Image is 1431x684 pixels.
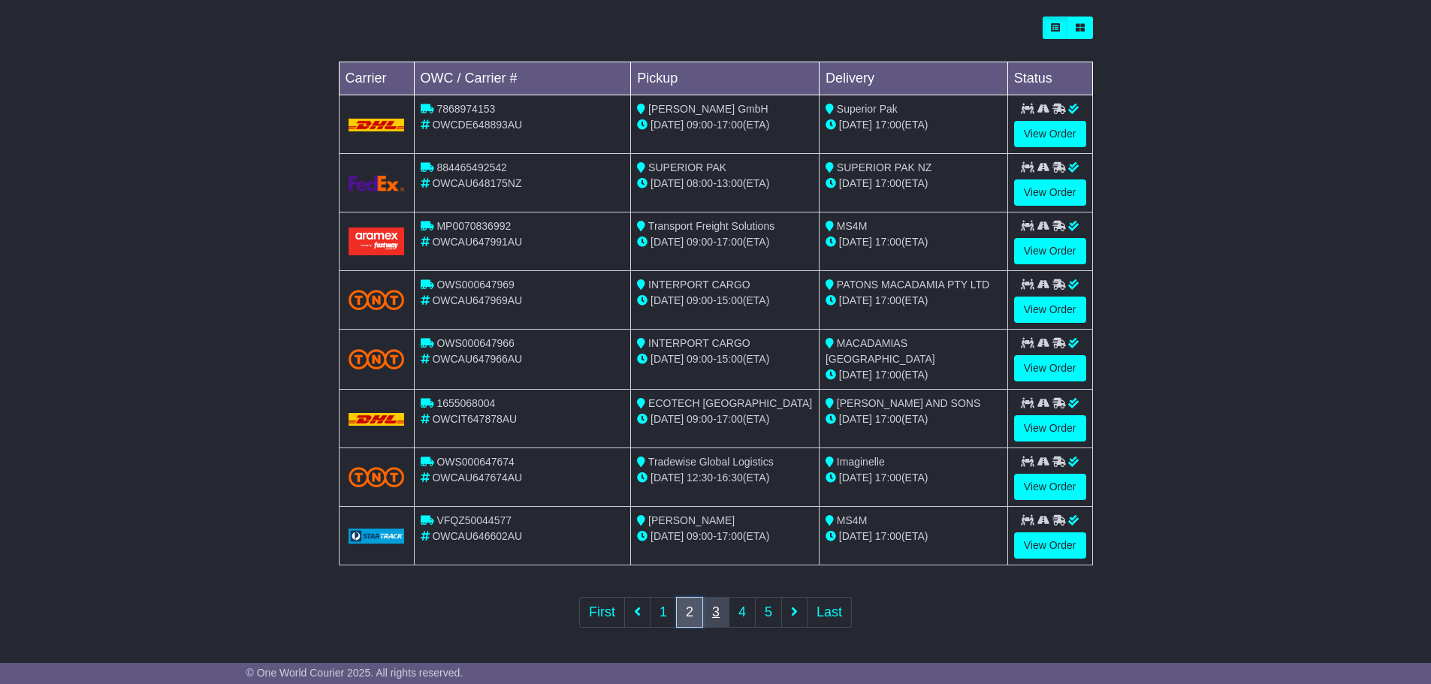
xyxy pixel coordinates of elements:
span: OWS000647966 [436,337,515,349]
span: [DATE] [839,119,872,131]
span: PATONS MACADAMIA PTY LTD [837,279,989,291]
span: 17:00 [875,294,901,306]
span: OWCIT647878AU [432,413,517,425]
span: 17:00 [875,530,901,542]
a: View Order [1014,415,1086,441]
span: [DATE] [839,294,872,306]
span: [DATE] [651,294,684,306]
img: DHL.png [349,119,405,131]
span: 09:00 [687,353,713,365]
span: 09:00 [687,413,713,425]
span: OWCAU647969AU [432,294,522,306]
img: DHL.png [349,413,405,425]
img: TNT_Domestic.png [349,467,405,487]
span: [PERSON_NAME] [648,514,735,526]
span: MS4M [837,514,867,526]
a: Last [807,597,852,628]
div: (ETA) [826,470,1001,486]
span: INTERPORT CARGO [648,337,750,349]
span: MP0070836992 [436,220,511,232]
div: - (ETA) [637,234,813,250]
div: - (ETA) [637,117,813,133]
span: [DATE] [839,369,872,381]
span: SUPERIOR PAK NZ [837,161,932,173]
span: 17:00 [875,369,901,381]
div: (ETA) [826,176,1001,191]
span: OWCAU647674AU [432,472,522,484]
span: 16:30 [717,472,743,484]
a: 1 [650,597,677,628]
span: [DATE] [839,177,872,189]
span: 17:00 [717,236,743,248]
span: INTERPORT CARGO [648,279,750,291]
span: Transport Freight Solutions [648,220,774,232]
img: TNT_Domestic.png [349,290,405,310]
span: [DATE] [651,177,684,189]
span: 15:00 [717,294,743,306]
span: 12:30 [687,472,713,484]
span: 17:00 [875,472,901,484]
a: 5 [755,597,782,628]
span: OWCAU647991AU [432,236,522,248]
span: 17:00 [717,413,743,425]
div: (ETA) [826,117,1001,133]
a: 4 [729,597,756,628]
span: OWS000647969 [436,279,515,291]
span: [DATE] [839,472,872,484]
a: View Order [1014,179,1086,206]
span: 1655068004 [436,397,495,409]
span: OWCDE648893AU [432,119,522,131]
a: View Order [1014,121,1086,147]
span: OWCAU647966AU [432,353,522,365]
span: 7868974153 [436,103,495,115]
a: View Order [1014,532,1086,559]
img: GetCarrierServiceLogo [349,176,405,191]
span: OWS000647674 [436,456,515,468]
span: 08:00 [687,177,713,189]
div: (ETA) [826,234,1001,250]
span: [DATE] [839,530,872,542]
span: Imaginelle [837,456,885,468]
span: [DATE] [651,530,684,542]
span: © One World Courier 2025. All rights reserved. [246,667,463,679]
span: ECOTECH [GEOGRAPHIC_DATA] [648,397,812,409]
span: [DATE] [651,353,684,365]
span: 09:00 [687,530,713,542]
span: 17:00 [717,530,743,542]
span: SUPERIOR PAK [648,161,726,173]
td: Carrier [339,62,414,95]
div: - (ETA) [637,351,813,367]
td: Delivery [819,62,1007,95]
span: [PERSON_NAME] GmbH [648,103,768,115]
td: Status [1007,62,1092,95]
span: 17:00 [875,413,901,425]
span: 09:00 [687,236,713,248]
span: MS4M [837,220,867,232]
div: - (ETA) [637,529,813,544]
a: First [579,597,625,628]
span: 17:00 [875,177,901,189]
span: 15:00 [717,353,743,365]
img: TNT_Domestic.png [349,349,405,369]
span: 17:00 [875,119,901,131]
span: 09:00 [687,119,713,131]
span: 13:00 [717,177,743,189]
div: (ETA) [826,411,1001,427]
span: [DATE] [839,236,872,248]
span: [PERSON_NAME] AND SONS [837,397,980,409]
img: Aramex.png [349,227,405,255]
a: 3 [702,597,729,628]
a: 2 [676,597,703,628]
td: OWC / Carrier # [414,62,631,95]
div: - (ETA) [637,411,813,427]
td: Pickup [631,62,820,95]
span: OWCAU648175NZ [432,177,521,189]
span: Superior Pak [837,103,898,115]
a: View Order [1014,355,1086,381]
span: [DATE] [651,236,684,248]
span: [DATE] [839,413,872,425]
div: (ETA) [826,293,1001,309]
a: View Order [1014,297,1086,323]
a: View Order [1014,474,1086,500]
span: 09:00 [687,294,713,306]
